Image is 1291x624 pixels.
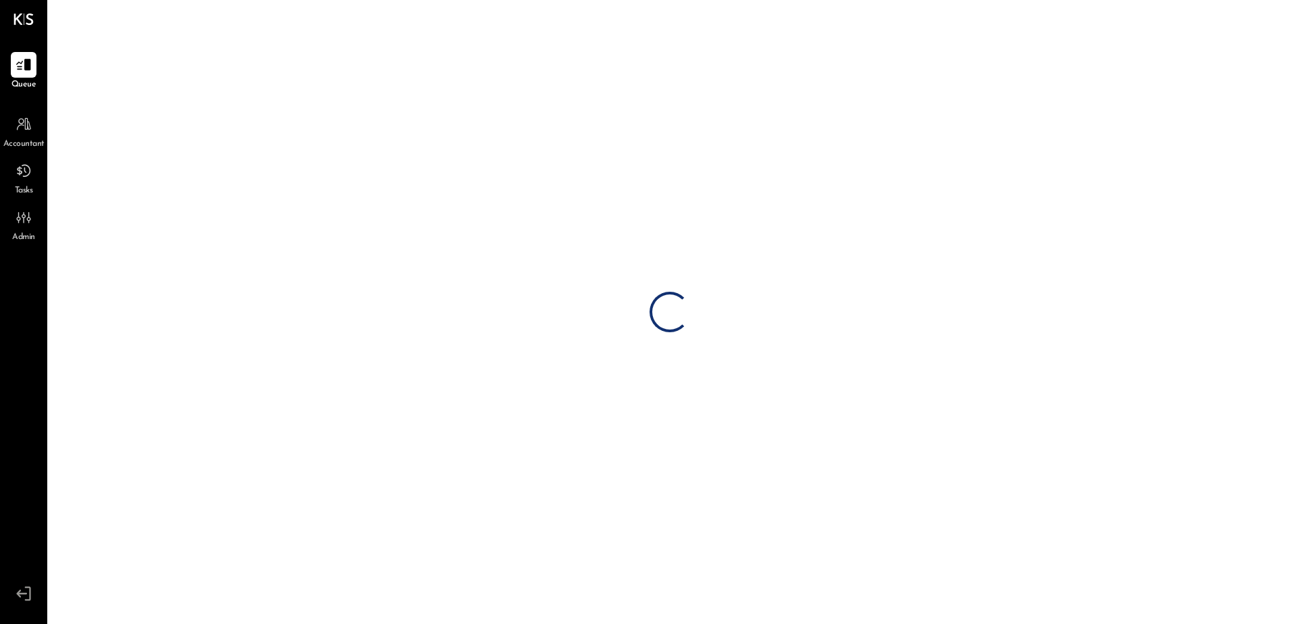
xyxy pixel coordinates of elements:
span: Accountant [3,138,45,151]
a: Admin [1,205,47,244]
a: Queue [1,52,47,91]
span: Admin [12,232,35,244]
span: Queue [11,79,36,91]
a: Tasks [1,158,47,197]
a: Accountant [1,111,47,151]
span: Tasks [15,185,33,197]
